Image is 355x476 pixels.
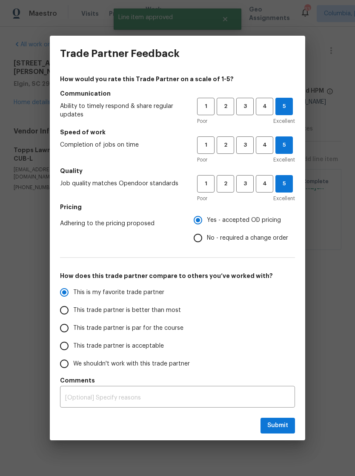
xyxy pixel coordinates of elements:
span: Adhering to the pricing proposed [60,219,180,228]
button: 5 [275,175,293,193]
h5: Quality [60,167,295,175]
span: Completion of jobs on time [60,141,183,149]
button: 1 [197,136,215,154]
span: 3 [237,102,253,111]
span: This trade partner is acceptable [73,342,164,351]
span: 1 [198,102,214,111]
span: 2 [218,179,233,189]
button: 2 [217,136,234,154]
button: 5 [275,136,293,154]
span: This is my favorite trade partner [73,288,164,297]
button: 4 [256,175,273,193]
span: Poor [197,156,207,164]
span: Ability to timely respond & share regular updates [60,102,183,119]
button: 4 [256,136,273,154]
span: This trade partner is par for the course [73,324,183,333]
h5: Communication [60,89,295,98]
button: 1 [197,175,215,193]
div: Pricing [194,211,295,247]
span: Excellent [273,194,295,203]
span: No - required a change order [207,234,288,243]
span: Yes - accepted OD pricing [207,216,281,225]
span: Excellent [273,156,295,164]
span: Poor [197,117,207,125]
span: 2 [218,140,233,150]
h4: How would you rate this Trade Partner on a scale of 1-5? [60,75,295,83]
h5: How does this trade partner compare to others you’ve worked with? [60,272,295,280]
button: 4 [256,98,273,115]
span: 4 [257,179,272,189]
div: How does this trade partner compare to others you’ve worked with? [60,283,295,373]
span: Job quality matches Opendoor standards [60,179,183,188]
h3: Trade Partner Feedback [60,48,180,59]
span: 5 [276,179,292,189]
span: 3 [237,179,253,189]
span: This trade partner is better than most [73,306,181,315]
button: 5 [275,98,293,115]
span: 4 [257,102,272,111]
button: Submit [261,418,295,433]
span: 1 [198,140,214,150]
span: 4 [257,140,272,150]
span: 2 [218,102,233,111]
h5: Comments [60,376,295,385]
span: 1 [198,179,214,189]
button: 3 [236,98,254,115]
button: 1 [197,98,215,115]
span: We shouldn't work with this trade partner [73,360,190,368]
span: Poor [197,194,207,203]
h5: Speed of work [60,128,295,136]
button: 2 [217,175,234,193]
span: 5 [276,102,292,111]
span: 5 [276,140,292,150]
span: Excellent [273,117,295,125]
h5: Pricing [60,203,295,211]
button: 3 [236,175,254,193]
button: 3 [236,136,254,154]
button: 2 [217,98,234,115]
span: 3 [237,140,253,150]
span: Submit [267,420,288,431]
